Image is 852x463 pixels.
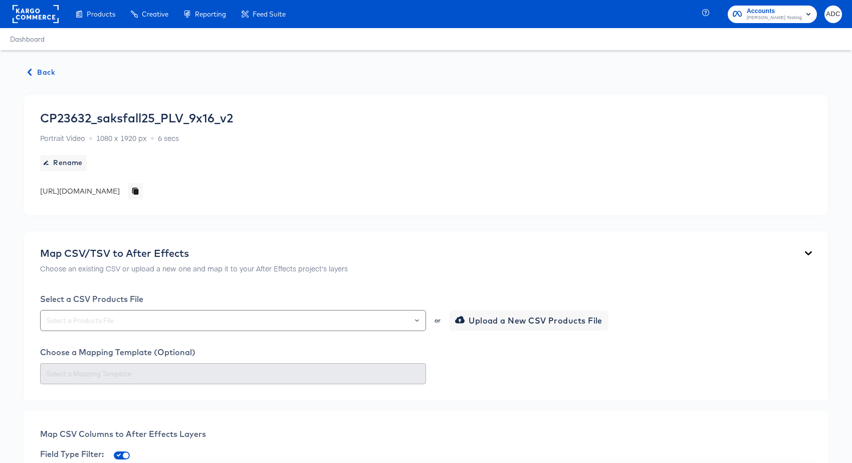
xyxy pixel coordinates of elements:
[449,311,608,331] button: Upload a New CSV Products File
[24,66,59,79] button: Back
[40,263,348,273] p: Choose an existing CSV or upload a new one and map it to your After Effects project's layers
[142,10,168,18] span: Creative
[28,66,55,79] span: Back
[40,347,812,357] div: Choose a Mapping Template (Optional)
[40,186,120,196] div: [URL][DOMAIN_NAME]
[457,314,602,328] span: Upload a New CSV Products File
[87,10,115,18] span: Products
[828,9,838,20] span: ADC
[728,6,817,23] button: Accounts[PERSON_NAME] Testing
[45,368,421,380] input: Select a Mapping Template
[195,10,226,18] span: Reporting
[253,10,286,18] span: Feed Suite
[824,6,842,23] button: ADC
[434,318,442,324] div: or
[40,111,233,125] div: CP23632_saksfall25_PLV_9x16_v2
[40,155,87,171] button: Rename
[158,133,179,143] span: 6 secs
[40,449,104,459] span: Field Type Filter:
[45,315,421,327] input: Select a Products File
[747,14,802,22] span: [PERSON_NAME] Testing
[10,35,45,43] a: Dashboard
[40,429,206,439] span: Map CSV Columns to After Effects Layers
[44,157,83,169] span: Rename
[40,133,85,143] span: Portrait Video
[415,314,419,328] button: Open
[40,294,812,304] div: Select a CSV Products File
[747,6,802,17] span: Accounts
[96,133,147,143] span: 1080 x 1920 px
[40,247,348,259] div: Map CSV/TSV to After Effects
